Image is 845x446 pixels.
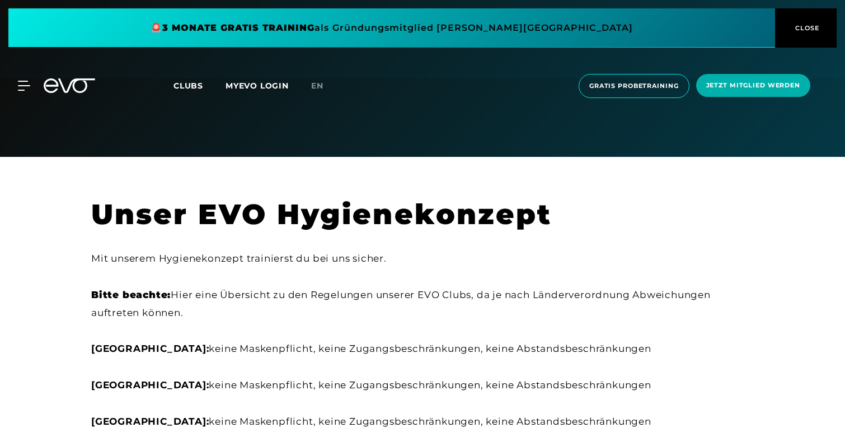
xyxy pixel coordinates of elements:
[311,81,323,91] span: en
[173,80,226,91] a: Clubs
[91,196,754,233] h1: Unser EVO Hygienekonzept
[91,289,171,300] strong: Bitte beachte:
[91,379,209,391] strong: [GEOGRAPHIC_DATA]:
[311,80,337,92] a: en
[775,8,837,48] button: CLOSE
[792,23,820,33] span: CLOSE
[173,81,203,91] span: Clubs
[575,74,693,98] a: Gratis Probetraining
[693,74,814,98] a: Jetzt Mitglied werden
[589,81,679,91] span: Gratis Probetraining
[226,81,289,91] a: MYEVO LOGIN
[91,343,209,354] strong: [GEOGRAPHIC_DATA]:
[91,249,754,430] div: Mit unserem Hygienekonzept trainierst du bei uns sicher. Hier eine Übersicht zu den Regelungen un...
[91,416,209,427] strong: [GEOGRAPHIC_DATA]:
[706,81,800,90] span: Jetzt Mitglied werden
